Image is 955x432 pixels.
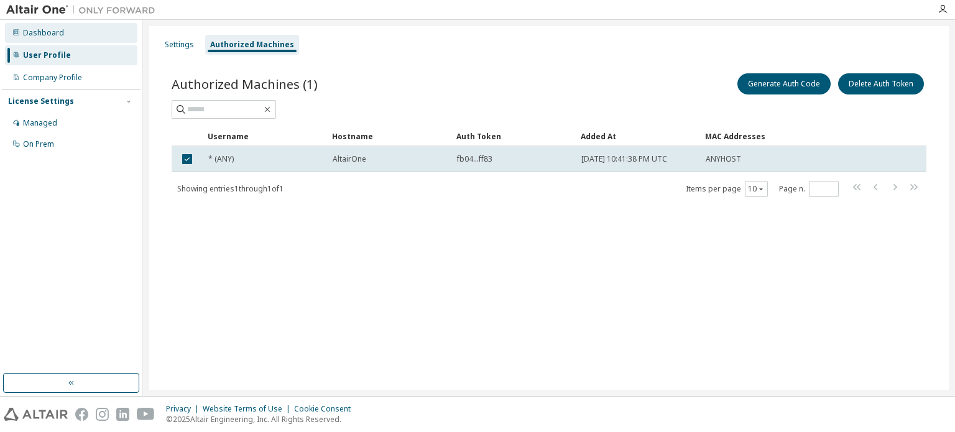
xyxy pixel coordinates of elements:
[172,75,318,93] span: Authorized Machines (1)
[706,154,741,164] span: ANYHOST
[23,50,71,60] div: User Profile
[705,126,800,146] div: MAC Addresses
[166,414,358,425] p: © 2025 Altair Engineering, Inc. All Rights Reserved.
[23,118,57,128] div: Managed
[332,126,446,146] div: Hostname
[456,126,571,146] div: Auth Token
[581,154,667,164] span: [DATE] 10:41:38 PM UTC
[8,96,74,106] div: License Settings
[333,154,366,164] span: AltairOne
[96,408,109,421] img: instagram.svg
[737,73,831,94] button: Generate Auth Code
[166,404,203,414] div: Privacy
[6,4,162,16] img: Altair One
[686,181,768,197] span: Items per page
[779,181,839,197] span: Page n.
[208,154,234,164] span: * (ANY)
[4,408,68,421] img: altair_logo.svg
[210,40,294,50] div: Authorized Machines
[165,40,194,50] div: Settings
[23,28,64,38] div: Dashboard
[457,154,492,164] span: fb04...ff83
[748,184,765,194] button: 10
[177,183,284,194] span: Showing entries 1 through 1 of 1
[137,408,155,421] img: youtube.svg
[838,73,924,94] button: Delete Auth Token
[581,126,695,146] div: Added At
[75,408,88,421] img: facebook.svg
[208,126,322,146] div: Username
[116,408,129,421] img: linkedin.svg
[23,139,54,149] div: On Prem
[294,404,358,414] div: Cookie Consent
[203,404,294,414] div: Website Terms of Use
[23,73,82,83] div: Company Profile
